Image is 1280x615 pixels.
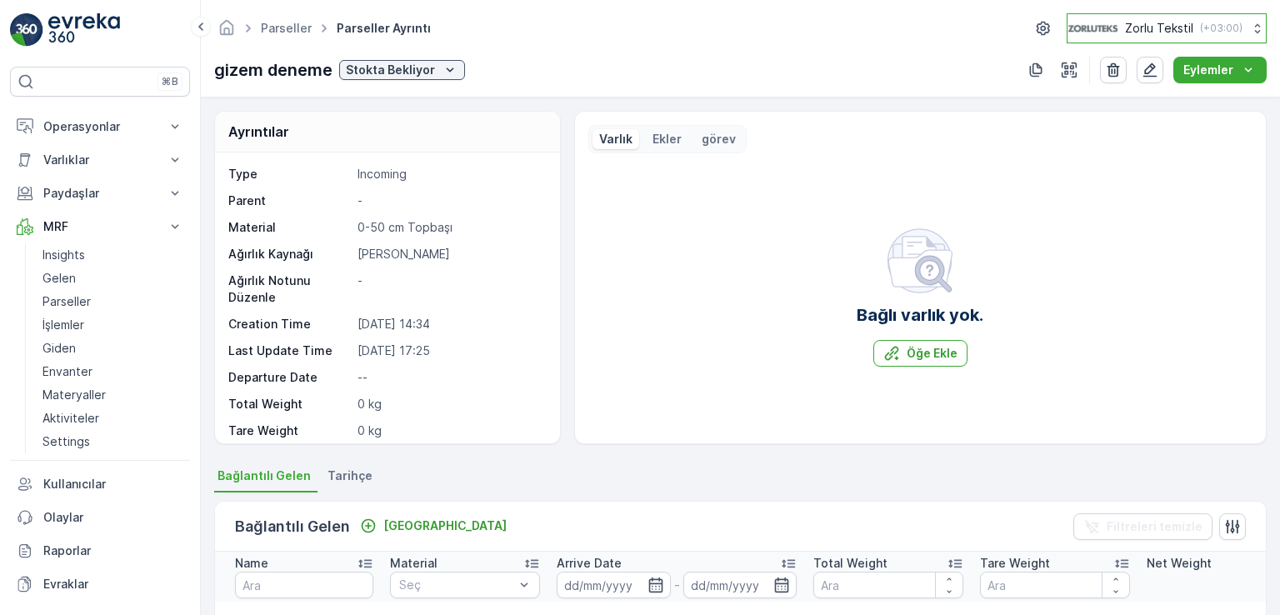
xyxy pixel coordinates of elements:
[228,316,351,332] p: Creation Time
[357,246,542,262] p: [PERSON_NAME]
[235,572,373,598] input: Ara
[228,166,351,182] p: Type
[1073,513,1212,540] button: Filtreleri temizle
[214,57,332,82] p: gizem deneme
[10,534,190,567] a: Raporlar
[1125,20,1193,37] p: Zorlu Tekstil
[1200,22,1242,35] p: ( +03:00 )
[43,185,157,202] p: Paydaşlar
[813,555,887,572] p: Total Weight
[217,25,236,39] a: Ana Sayfa
[42,317,84,333] p: İşlemler
[261,21,312,35] a: Parseller
[1067,13,1267,43] button: Zorlu Tekstil(+03:00)
[228,246,351,262] p: Ağırlık Kaynağı
[1107,518,1202,535] p: Filtreleri temizle
[357,192,542,209] p: -
[36,407,190,430] a: Aktiviteler
[10,501,190,534] a: Olaylar
[36,337,190,360] a: Giden
[652,131,682,147] p: Ekler
[357,316,542,332] p: [DATE] 14:34
[48,13,120,47] img: logo_light-DOdMpM7g.png
[357,422,542,439] p: 0 kg
[10,567,190,601] a: Evraklar
[235,555,268,572] p: Name
[10,177,190,210] button: Paydaşlar
[228,342,351,359] p: Last Update Time
[339,60,465,80] button: Stokta Bekliyor
[42,433,90,450] p: Settings
[228,422,351,439] p: Tare Weight
[907,345,957,362] p: Öğe Ekle
[357,219,542,236] p: 0-50 cm Topbaşı
[1183,62,1233,78] p: Eylemler
[36,360,190,383] a: Envanter
[1173,57,1267,83] button: Eylemler
[399,577,514,593] p: Seç
[43,509,183,526] p: Olaylar
[873,340,967,367] button: Öğe Ekle
[857,302,983,327] h2: Bağlı varlık yok.
[674,575,680,595] p: -
[43,152,157,168] p: Varlıklar
[217,467,311,484] span: Bağlantılı Gelen
[228,396,351,412] p: Total Weight
[813,572,963,598] input: Ara
[599,131,632,147] p: Varlık
[702,131,736,147] p: görev
[42,387,106,403] p: Materyaller
[980,555,1050,572] p: Tare Weight
[42,410,99,427] p: Aktiviteler
[36,290,190,313] a: Parseller
[42,340,76,357] p: Giden
[357,272,542,306] p: -
[357,396,542,412] p: 0 kg
[10,467,190,501] a: Kullanıcılar
[162,75,178,88] p: ⌘B
[557,555,622,572] p: Arrive Date
[1067,19,1118,37] img: 6-1-9-3_wQBzyll.png
[353,516,513,536] button: Bağla
[357,369,542,386] p: --
[43,576,183,592] p: Evraklar
[235,515,350,538] p: Bağlantılı Gelen
[887,227,953,294] img: svg%3e
[228,122,289,142] p: Ayrıntılar
[43,118,157,135] p: Operasyonlar
[42,247,85,263] p: Insights
[42,270,76,287] p: Gelen
[10,110,190,143] button: Operasyonlar
[383,517,507,534] p: [GEOGRAPHIC_DATA]
[10,210,190,243] button: MRF
[42,363,92,380] p: Envanter
[333,20,434,37] span: Parseller ayrıntı
[228,369,351,386] p: Departure Date
[36,313,190,337] a: İşlemler
[36,383,190,407] a: Materyaller
[36,430,190,453] a: Settings
[557,572,671,598] input: dd/mm/yyyy
[36,267,190,290] a: Gelen
[42,293,91,310] p: Parseller
[228,192,351,209] p: Parent
[228,272,351,306] p: Ağırlık Notunu Düzenle
[36,243,190,267] a: Insights
[683,572,797,598] input: dd/mm/yyyy
[10,143,190,177] button: Varlıklar
[228,219,351,236] p: Material
[43,542,183,559] p: Raporlar
[43,476,183,492] p: Kullanıcılar
[357,166,542,182] p: Incoming
[346,62,435,78] p: Stokta Bekliyor
[357,342,542,359] p: [DATE] 17:25
[390,555,437,572] p: Material
[1147,555,1212,572] p: Net Weight
[980,572,1130,598] input: Ara
[43,218,157,235] p: MRF
[327,467,372,484] span: Tarihçe
[10,13,43,47] img: logo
